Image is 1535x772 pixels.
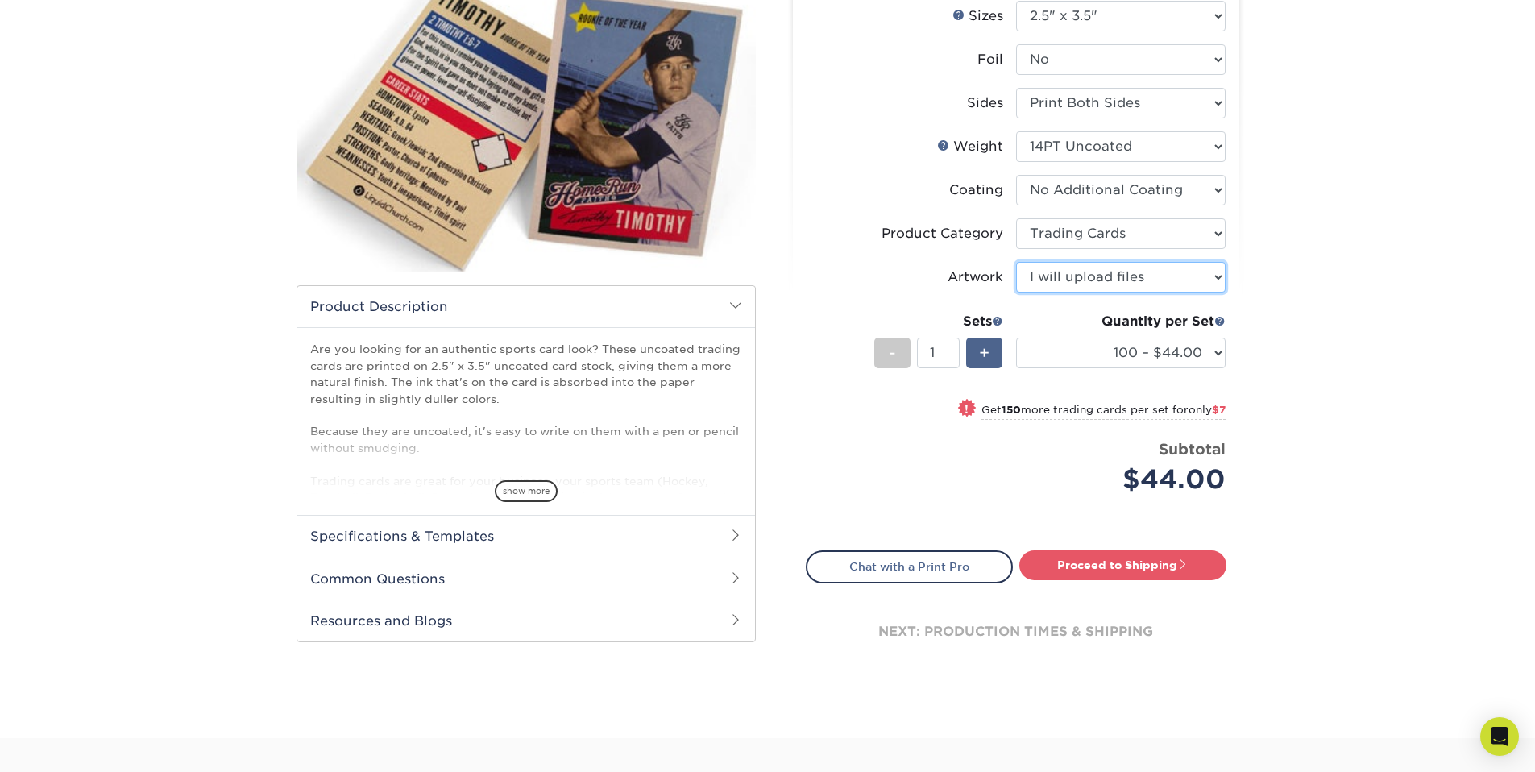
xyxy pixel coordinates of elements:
div: Sets [874,312,1003,331]
span: only [1189,404,1226,416]
div: Product Category [882,224,1003,243]
span: $7 [1212,404,1226,416]
span: + [979,341,989,365]
h2: Specifications & Templates [297,515,755,557]
strong: 150 [1002,404,1021,416]
p: Are you looking for an authentic sports card look? These uncoated trading cards are printed on 2.... [310,341,742,521]
div: Artwork [948,268,1003,287]
small: Get more trading cards per set for [981,404,1226,420]
h2: Common Questions [297,558,755,600]
div: Sizes [952,6,1003,26]
div: $44.00 [1028,460,1226,499]
div: Sides [967,93,1003,113]
strong: Subtotal [1159,440,1226,458]
a: Proceed to Shipping [1019,550,1226,579]
span: show more [495,480,558,502]
span: - [889,341,896,365]
h2: Resources and Blogs [297,600,755,641]
div: Open Intercom Messenger [1480,717,1519,756]
div: Quantity per Set [1016,312,1226,331]
div: Coating [949,181,1003,200]
div: next: production times & shipping [806,583,1226,680]
a: Chat with a Print Pro [806,550,1013,583]
div: Foil [977,50,1003,69]
h2: Product Description [297,286,755,327]
span: ! [965,401,969,417]
div: Weight [937,137,1003,156]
